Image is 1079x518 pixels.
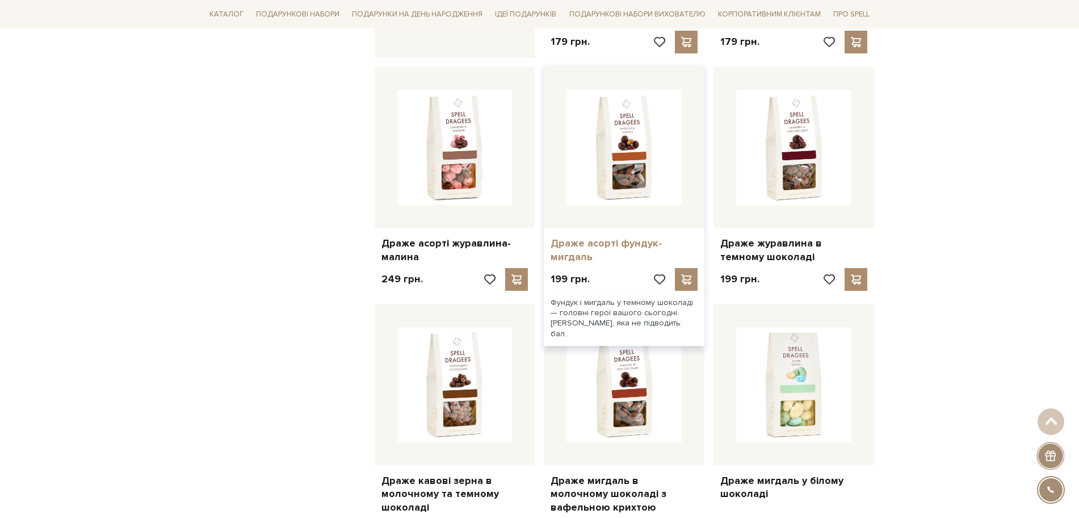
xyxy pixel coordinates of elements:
[347,6,487,23] a: Подарунки на День народження
[381,237,528,264] a: Драже асорті журавлина-малина
[720,273,759,286] p: 199 грн.
[381,474,528,514] a: Драже кавові зерна в молочному та темному шоколаді
[565,5,710,24] a: Подарункові набори вихователю
[720,237,867,264] a: Драже журавлина в темному шоколаді
[551,35,590,48] p: 179 грн.
[381,273,423,286] p: 249 грн.
[551,474,698,514] a: Драже мигдаль в молочному шоколаді з вафельною крихтою
[713,5,825,24] a: Корпоративним клієнтам
[551,237,698,264] a: Драже асорті фундук-мигдаль
[551,273,590,286] p: 199 грн.
[251,6,344,23] a: Подарункові набори
[720,474,867,501] a: Драже мигдаль у білому шоколаді
[205,6,248,23] a: Каталог
[829,6,874,23] a: Про Spell
[720,35,759,48] p: 179 грн.
[544,291,704,346] div: Фундук і мигдаль у темному шоколаді — головні герої вашого сьогодні. [PERSON_NAME], яка не підвод...
[490,6,561,23] a: Ідеї подарунків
